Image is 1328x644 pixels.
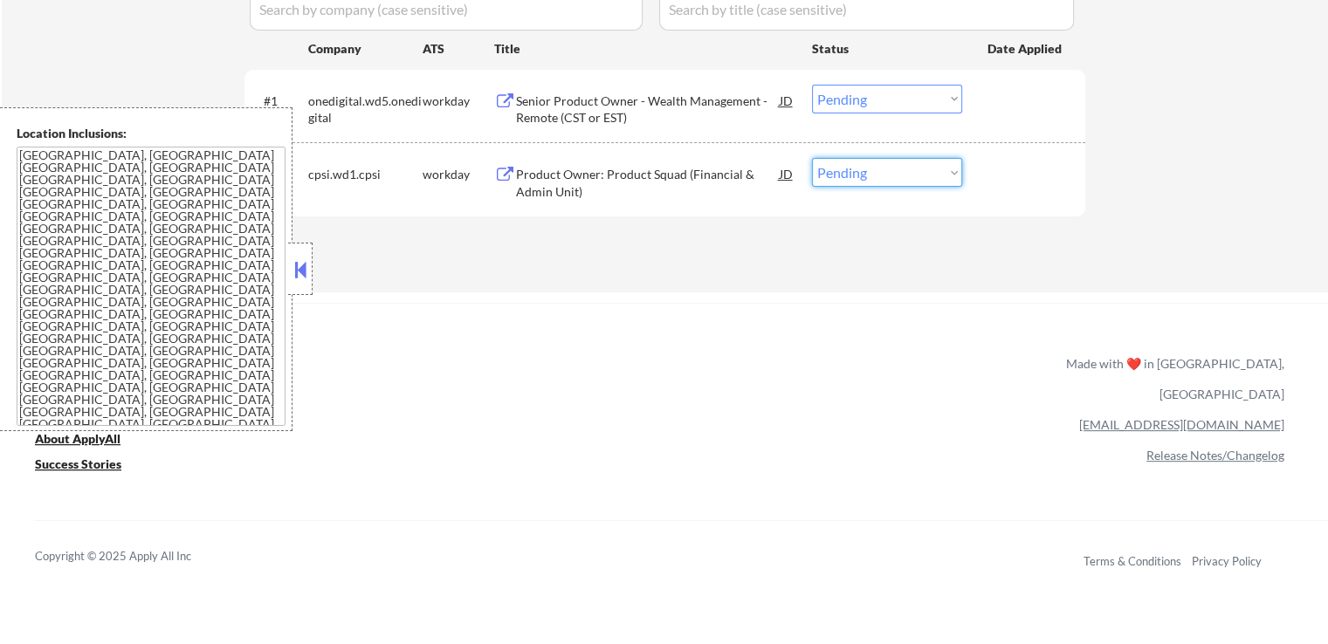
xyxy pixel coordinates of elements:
[1146,448,1284,462] a: Release Notes/Changelog
[494,40,795,58] div: Title
[516,166,780,200] div: Product Owner: Product Squad (Financial & Admin Unit)
[35,455,145,476] a: Success Stories
[778,85,795,116] div: JD
[264,92,294,110] div: #1
[423,40,494,58] div: ATS
[308,92,423,127] div: onedigital.wd5.onedigital
[516,92,780,127] div: Senior Product Owner - Wealth Management - Remote (CST or EST)
[423,166,494,183] div: workday
[17,125,286,142] div: Location Inclusions:
[308,40,423,58] div: Company
[987,40,1064,58] div: Date Applied
[35,431,120,446] u: About ApplyAll
[35,456,121,471] u: Success Stories
[812,32,962,64] div: Status
[1059,348,1284,409] div: Made with ❤️ in [GEOGRAPHIC_DATA], [GEOGRAPHIC_DATA]
[423,92,494,110] div: workday
[1079,417,1284,432] a: [EMAIL_ADDRESS][DOMAIN_NAME]
[1084,554,1181,568] a: Terms & Conditions
[35,373,701,391] a: Refer & earn free applications 👯‍♀️
[35,548,236,565] div: Copyright © 2025 Apply All Inc
[778,158,795,189] div: JD
[35,429,145,451] a: About ApplyAll
[308,166,423,183] div: cpsi.wd1.cpsi
[1192,554,1262,568] a: Privacy Policy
